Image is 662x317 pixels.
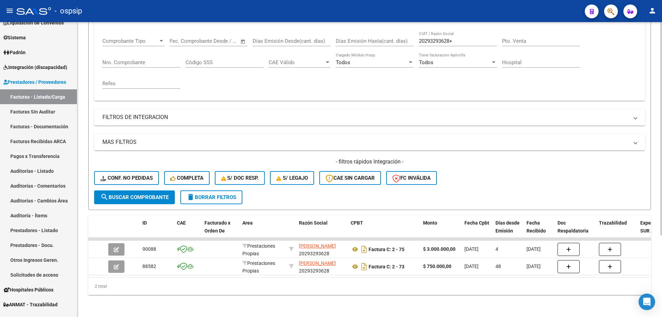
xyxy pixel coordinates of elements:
span: Todos [336,59,350,66]
span: 90088 [142,246,156,252]
span: Buscar Comprobante [100,194,169,200]
button: Open calendar [239,38,247,46]
div: 20293293628 [299,242,345,257]
span: Prestaciones Propias [242,243,275,257]
div: Open Intercom Messenger [639,294,655,310]
strong: $ 750.000,00 [423,264,451,269]
span: 48 [495,264,501,269]
datatable-header-cell: ID [140,216,174,246]
i: Descargar documento [360,244,369,255]
span: [DATE] [464,264,479,269]
datatable-header-cell: Facturado x Orden De [202,216,240,246]
mat-expansion-panel-header: FILTROS DE INTEGRACION [94,109,645,126]
datatable-header-cell: Fecha Cpbt [462,216,493,246]
div: FILTROS DEL COMPROBANTE [94,31,645,101]
span: [DATE] [464,246,479,252]
span: Borrar Filtros [187,194,236,200]
button: Completa [164,171,210,185]
span: CAE SIN CARGAR [325,175,375,181]
i: Descargar documento [360,261,369,272]
span: Trazabilidad [599,220,627,226]
mat-icon: search [100,193,109,201]
span: CAE [177,220,186,226]
datatable-header-cell: Trazabilidad [596,216,638,246]
div: 2 total [88,278,651,295]
span: Fecha Cpbt [464,220,489,226]
span: CAE Válido [269,59,324,66]
span: [PERSON_NAME] [299,243,336,249]
span: Fecha Recibido [526,220,546,234]
span: Completa [170,175,203,181]
datatable-header-cell: Monto [420,216,462,246]
span: Prestadores / Proveedores [3,78,66,86]
span: Padrón [3,49,26,56]
button: S/ Doc Resp. [215,171,265,185]
mat-icon: menu [6,7,14,15]
datatable-header-cell: Fecha Recibido [524,216,555,246]
mat-icon: person [648,7,656,15]
datatable-header-cell: Area [240,216,286,246]
strong: Factura C: 2 - 75 [369,247,404,252]
datatable-header-cell: CPBT [348,216,420,246]
input: Fecha inicio [170,38,198,44]
span: S/ Doc Resp. [221,175,259,181]
button: S/ legajo [270,171,314,185]
span: ANMAT - Trazabilidad [3,301,58,308]
h4: - filtros rápidos Integración - [94,158,645,166]
mat-expansion-panel-header: MAS FILTROS [94,134,645,150]
span: Doc Respaldatoria [558,220,589,234]
span: ID [142,220,147,226]
button: FC Inválida [386,171,437,185]
span: Sistema [3,34,26,41]
span: Monto [423,220,437,226]
span: [DATE] [526,246,541,252]
span: Area [242,220,253,226]
span: Liquidación de Convenios [3,19,64,27]
span: [DATE] [526,264,541,269]
span: Conf. no pedidas [100,175,153,181]
strong: Factura C: 2 - 73 [369,264,404,269]
mat-panel-title: FILTROS DE INTEGRACION [102,113,629,121]
span: - ospsip [54,3,82,19]
button: Buscar Comprobante [94,190,175,204]
button: Conf. no pedidas [94,171,159,185]
span: Prestaciones Propias [242,260,275,274]
button: Borrar Filtros [180,190,242,204]
span: Días desde Emisión [495,220,520,234]
span: Integración (discapacidad) [3,63,67,71]
span: Razón Social [299,220,328,226]
span: Hospitales Públicos [3,286,53,294]
span: Comprobante Tipo [102,38,158,44]
div: 20293293628 [299,259,345,274]
span: Facturado x Orden De [204,220,230,234]
datatable-header-cell: Razón Social [296,216,348,246]
span: [PERSON_NAME] [299,260,336,266]
strong: $ 3.000.000,00 [423,246,455,252]
mat-icon: delete [187,193,195,201]
button: CAE SIN CARGAR [319,171,381,185]
datatable-header-cell: Días desde Emisión [493,216,524,246]
datatable-header-cell: Doc Respaldatoria [555,216,596,246]
span: CPBT [351,220,363,226]
span: S/ legajo [276,175,308,181]
span: FC Inválida [392,175,431,181]
datatable-header-cell: CAE [174,216,202,246]
span: 88582 [142,264,156,269]
span: Todos [419,59,433,66]
input: Fecha fin [204,38,237,44]
mat-panel-title: MAS FILTROS [102,138,629,146]
span: 4 [495,246,498,252]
